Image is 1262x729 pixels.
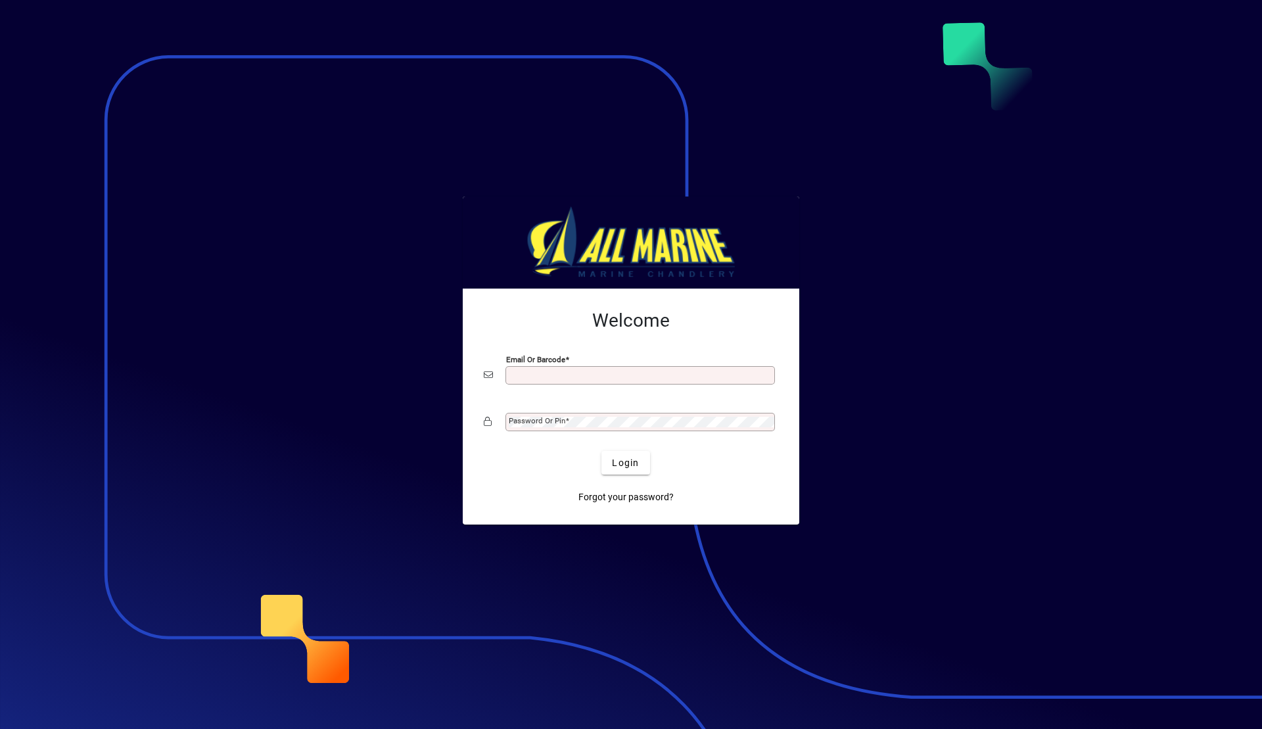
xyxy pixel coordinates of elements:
[509,416,565,425] mat-label: Password or Pin
[578,490,674,504] span: Forgot your password?
[484,310,778,332] h2: Welcome
[601,451,649,475] button: Login
[573,485,679,509] a: Forgot your password?
[506,355,565,364] mat-label: Email or Barcode
[612,456,639,470] span: Login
